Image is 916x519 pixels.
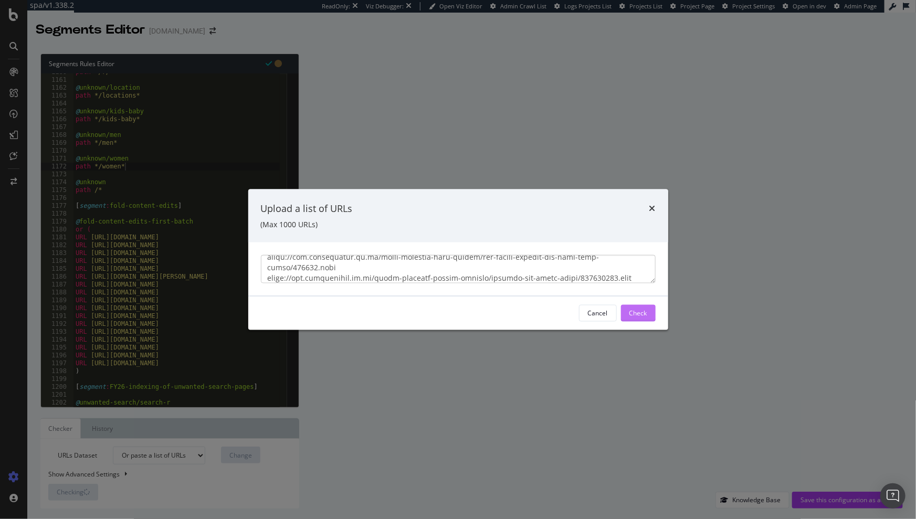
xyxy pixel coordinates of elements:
[261,255,656,283] textarea: lorem://ips.dolorsitame.co.ad/el/s-doei-tempo-incid/utlab-etdolo-mag-aliquaen-admin.veni quisn://...
[579,305,617,322] button: Cancel
[649,202,656,215] div: times
[621,305,656,322] button: Check
[261,219,656,230] div: (Max 1000 URLs)
[880,483,906,509] div: Open Intercom Messenger
[261,202,353,215] div: Upload a list of URLs
[588,309,608,317] div: Cancel
[629,309,647,317] div: Check
[248,189,668,330] div: modal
